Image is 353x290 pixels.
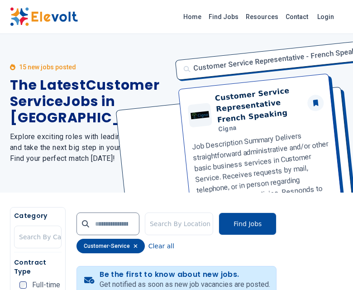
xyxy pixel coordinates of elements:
[312,8,339,26] a: Login
[100,279,270,290] p: Get notified as soon as new job vacancies are posted.
[14,211,62,220] h5: Category
[242,10,282,24] a: Resources
[10,7,78,26] img: Elevolt
[19,63,76,72] p: 15 new jobs posted
[10,131,170,164] h2: Explore exciting roles with leading companies and take the next big step in your career. Find you...
[76,239,145,253] div: customer-service
[32,281,60,289] span: Full-time
[205,10,242,24] a: Find Jobs
[219,213,277,235] button: Find Jobs
[14,258,62,276] h5: Contract Type
[10,77,170,126] h1: The Latest Customer Service Jobs in [GEOGRAPHIC_DATA]
[148,239,174,253] button: Clear all
[19,281,27,289] input: Full-time
[282,10,312,24] a: Contact
[180,10,205,24] a: Home
[100,270,270,279] h4: Be the first to know about new jobs.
